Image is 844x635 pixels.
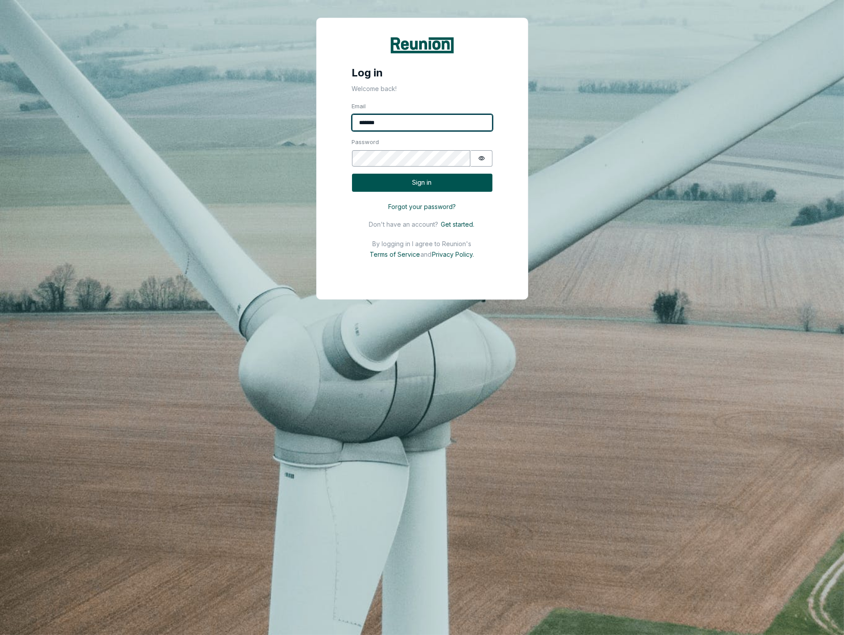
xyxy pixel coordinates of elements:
button: Forgot your password? [352,199,492,214]
p: Welcome back! [317,80,528,93]
p: and [421,251,432,258]
button: Terms of Service [367,249,421,259]
label: Password [352,138,492,147]
h4: Log in [317,57,528,80]
button: Show password [471,150,492,167]
button: Privacy Policy. [432,249,477,259]
label: Email [352,102,492,111]
p: By logging in I agree to Reunion's [373,240,472,247]
button: Get started. [439,219,475,229]
button: Sign in [352,174,492,192]
p: Don't have an account? [369,221,439,228]
img: Reunion [389,36,455,55]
